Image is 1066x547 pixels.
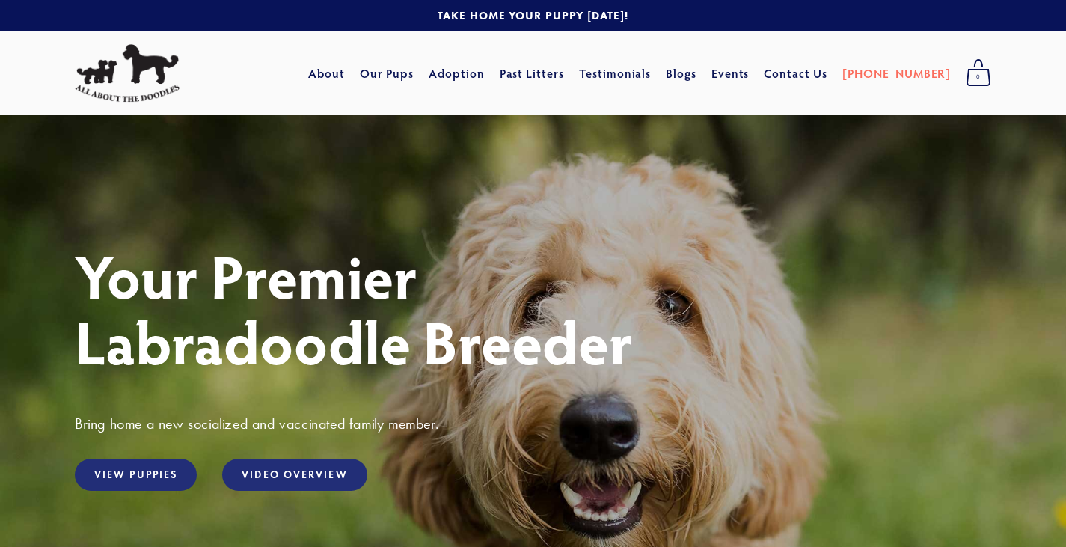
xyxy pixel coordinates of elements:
h1: Your Premier Labradoodle Breeder [75,242,991,374]
a: Past Litters [500,65,565,81]
a: Our Pups [360,60,414,87]
img: All About The Doodles [75,44,180,103]
a: Contact Us [764,60,827,87]
span: 0 [966,67,991,87]
a: [PHONE_NUMBER] [842,60,951,87]
a: Testimonials [579,60,652,87]
a: 0 items in cart [958,55,999,92]
a: Events [711,60,750,87]
a: About [308,60,345,87]
h3: Bring home a new socialized and vaccinated family member. [75,414,991,433]
a: Video Overview [222,459,367,491]
a: Blogs [666,60,696,87]
a: View Puppies [75,459,197,491]
a: Adoption [429,60,485,87]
